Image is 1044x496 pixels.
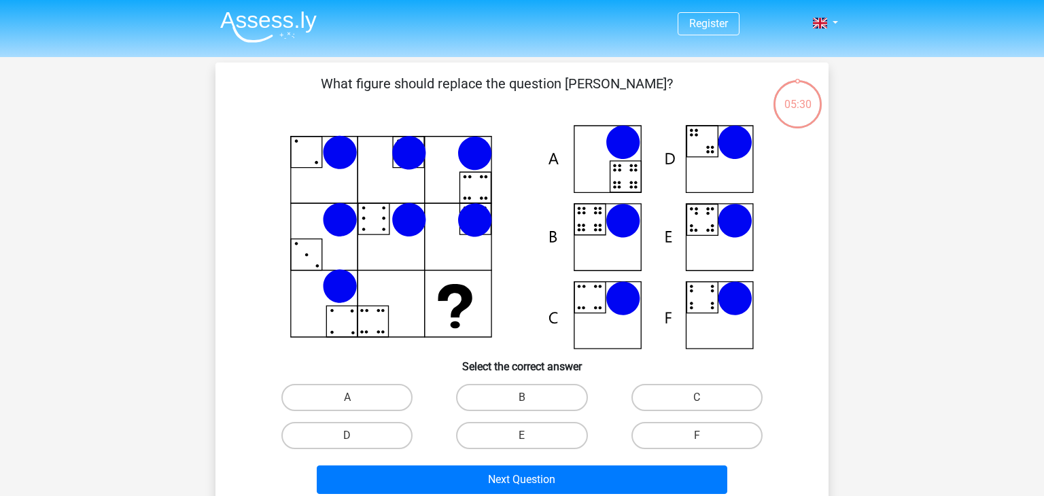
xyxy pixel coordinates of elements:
label: A [281,384,413,411]
p: What figure should replace the question [PERSON_NAME]? [237,73,756,114]
a: Register [689,17,728,30]
label: F [631,422,763,449]
label: E [456,422,587,449]
img: Assessly [220,11,317,43]
h6: Select the correct answer [237,349,807,373]
label: D [281,422,413,449]
div: 05:30 [772,79,823,113]
label: C [631,384,763,411]
button: Next Question [317,465,728,494]
label: B [456,384,587,411]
